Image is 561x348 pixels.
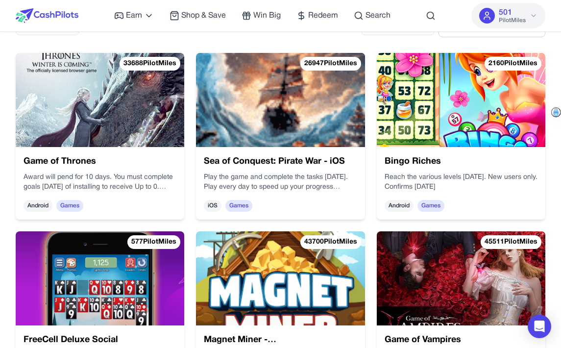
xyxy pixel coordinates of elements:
a: Search [354,10,390,22]
span: PilotMiles [499,17,526,25]
a: Shop & Save [170,10,226,22]
span: iOS [468,206,487,220]
span: Win Big [253,10,281,22]
div: Award will pend for 10 days. You must complete goals [DATE] of installing to receive Up to 0. Con... [291,160,445,196]
h3: Game of Thrones [293,142,447,172]
img: FreeCell Deluxe Social [268,217,446,328]
div: 577 PilotMiles [388,233,442,252]
span: Redeem [308,10,338,22]
span: Games [489,208,517,223]
a: Redeem [296,10,338,22]
img: CashPilots Logo [16,8,78,23]
span: Search [366,10,390,22]
span: Android [289,187,318,201]
div: 33688 PilotMiles [399,55,461,75]
img: Game of Thrones [288,40,465,151]
a: Win Big [242,10,281,22]
span: 501 [499,7,512,19]
span: Games [321,190,349,205]
button: 501PilotMiles [471,3,545,28]
span: Earn [126,10,142,22]
span: Shop & Save [181,10,226,22]
div: Open Intercom Messenger [528,315,551,338]
a: Earn [114,10,154,22]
